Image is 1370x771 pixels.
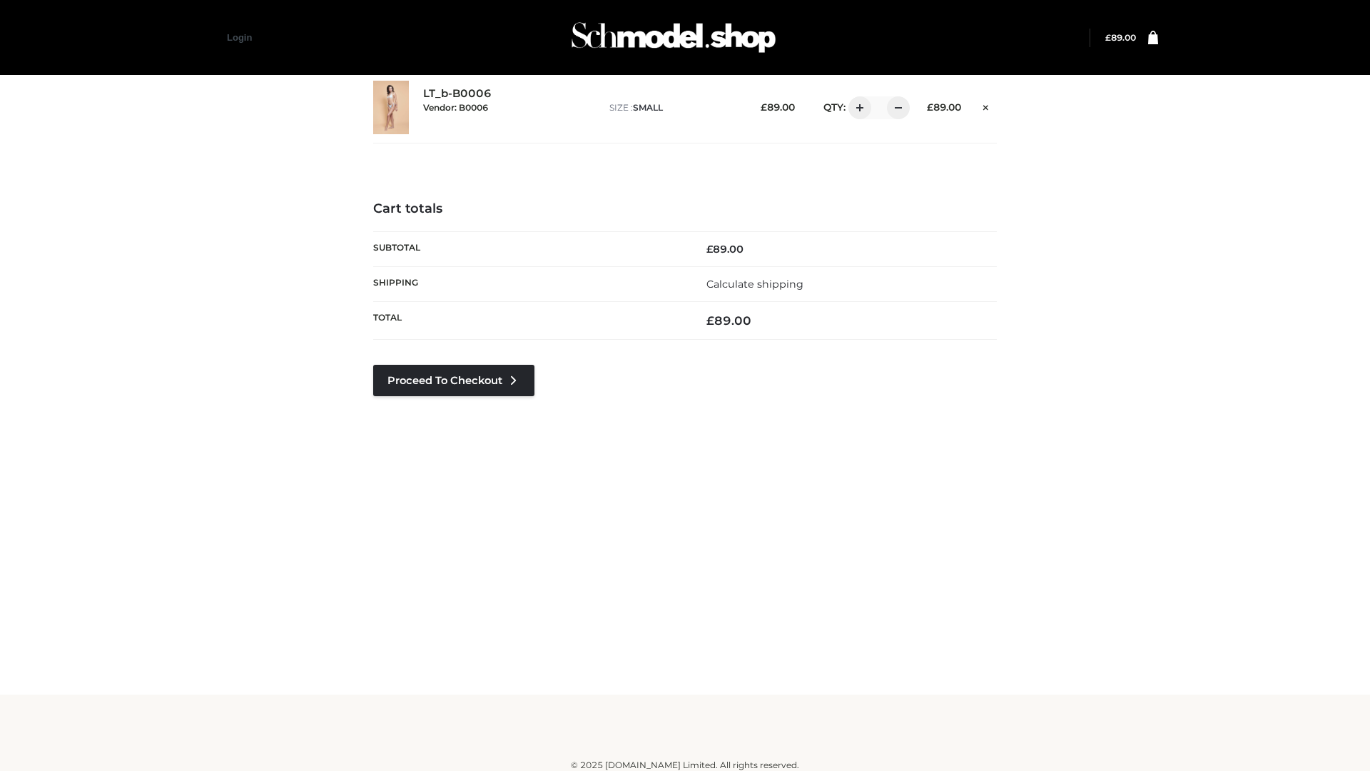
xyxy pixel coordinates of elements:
bdi: 89.00 [927,101,961,113]
th: Subtotal [373,231,685,266]
span: £ [761,101,767,113]
div: QTY: [809,96,905,119]
p: size : [609,101,739,114]
bdi: 89.00 [706,243,744,256]
a: Proceed to Checkout [373,365,534,396]
bdi: 89.00 [1105,32,1136,43]
bdi: 89.00 [706,313,751,328]
div: LT_b-B0006 [423,87,595,127]
th: Total [373,302,685,340]
a: Login [227,32,252,43]
a: Remove this item [975,96,997,115]
small: Vendor: B0006 [423,102,488,113]
img: Schmodel Admin 964 [567,9,781,66]
span: £ [1105,32,1111,43]
a: Calculate shipping [706,278,803,291]
span: £ [706,313,714,328]
bdi: 89.00 [761,101,795,113]
h4: Cart totals [373,201,997,217]
span: £ [927,101,933,113]
a: £89.00 [1105,32,1136,43]
span: £ [706,243,713,256]
span: SMALL [633,102,663,113]
th: Shipping [373,266,685,301]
